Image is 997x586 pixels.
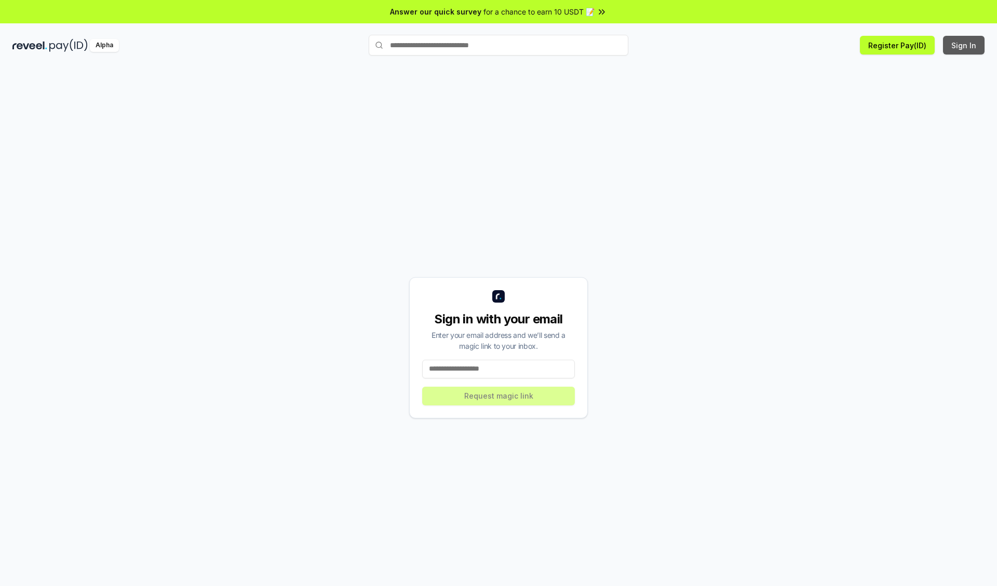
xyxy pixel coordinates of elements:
[390,6,481,17] span: Answer our quick survey
[12,39,47,52] img: reveel_dark
[860,36,935,54] button: Register Pay(ID)
[422,311,575,328] div: Sign in with your email
[90,39,119,52] div: Alpha
[49,39,88,52] img: pay_id
[483,6,595,17] span: for a chance to earn 10 USDT 📝
[422,330,575,351] div: Enter your email address and we’ll send a magic link to your inbox.
[943,36,985,54] button: Sign In
[492,290,505,303] img: logo_small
